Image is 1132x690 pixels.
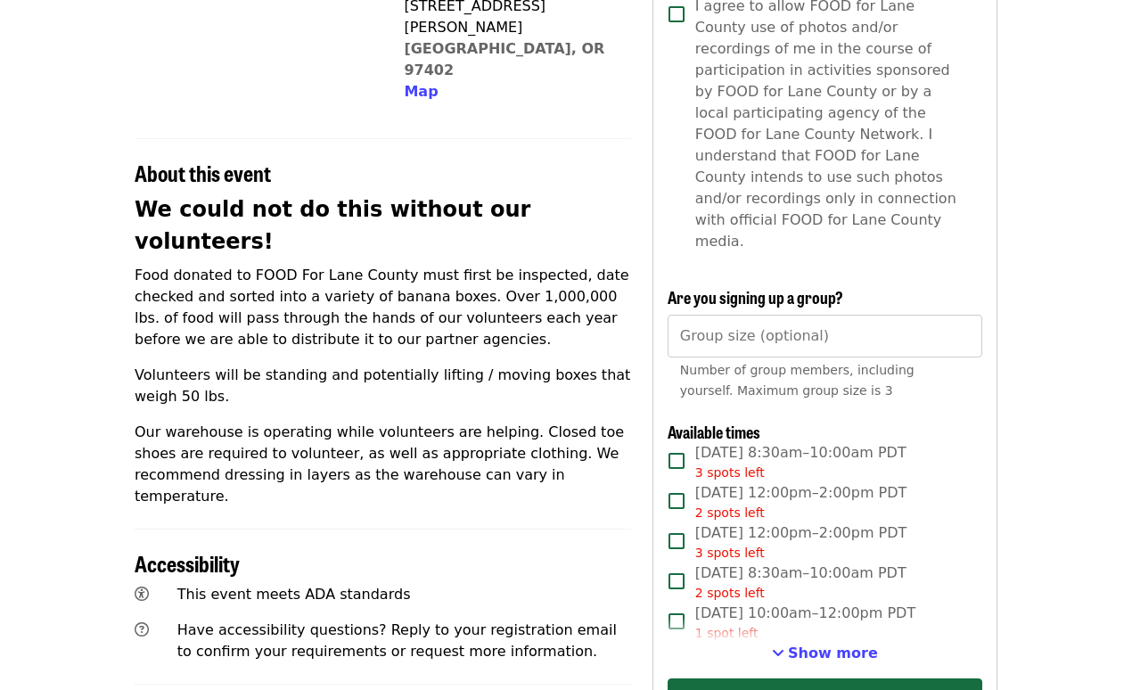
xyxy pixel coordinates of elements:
span: Map [404,83,438,100]
i: universal-access icon [135,586,149,603]
span: [DATE] 8:30am–10:00am PDT [695,563,906,603]
p: Our warehouse is operating while volunteers are helping. Closed toe shoes are required to volunte... [135,422,631,507]
button: Map [404,81,438,103]
p: Food donated to FOOD For Lane County must first be inspected, date checked and sorted into a vari... [135,265,631,350]
p: Volunteers will be standing and potentially lifting / moving boxes that weigh 50 lbs. [135,365,631,407]
span: This event meets ADA standards [177,586,411,603]
span: [DATE] 12:00pm–2:00pm PDT [695,482,907,522]
span: 1 spot left [695,626,759,640]
button: See more timeslots [772,643,878,664]
span: 2 spots left [695,505,765,520]
span: Accessibility [135,547,240,579]
span: Show more [788,645,878,661]
span: [DATE] 10:00am–12:00pm PDT [695,603,915,643]
span: Have accessibility questions? Reply to your registration email to confirm your requirements or re... [177,621,617,660]
span: [DATE] 8:30am–10:00am PDT [695,442,906,482]
span: [DATE] 12:00pm–2:00pm PDT [695,522,907,563]
span: 3 spots left [695,546,765,560]
span: Available times [668,420,760,443]
a: [GEOGRAPHIC_DATA], OR 97402 [404,40,604,78]
span: 2 spots left [695,586,765,600]
span: Are you signing up a group? [668,285,843,308]
span: 3 spots left [695,465,765,480]
i: question-circle icon [135,621,149,638]
span: Number of group members, including yourself. Maximum group size is 3 [680,363,915,398]
input: [object Object] [668,315,982,357]
h2: We could not do this without our volunteers! [135,193,631,258]
span: About this event [135,157,271,188]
